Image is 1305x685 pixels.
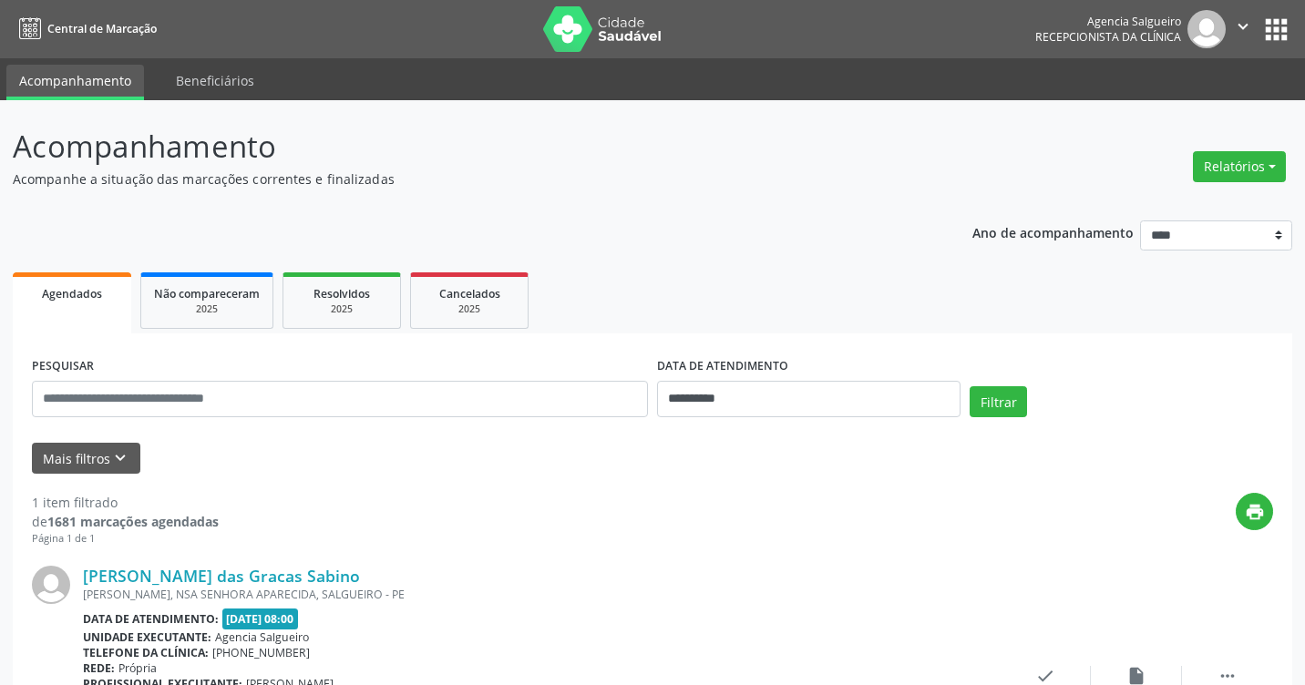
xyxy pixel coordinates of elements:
span: Não compareceram [154,286,260,302]
i:  [1233,16,1253,36]
div: 2025 [296,302,387,316]
div: Página 1 de 1 [32,531,219,547]
span: Resolvidos [313,286,370,302]
div: 2025 [154,302,260,316]
b: Unidade executante: [83,629,211,645]
button: Mais filtroskeyboard_arrow_down [32,443,140,475]
span: Central de Marcação [47,21,157,36]
i: print [1245,502,1265,522]
img: img [1187,10,1226,48]
div: [PERSON_NAME], NSA SENHORA APARECIDA, SALGUEIRO - PE [83,587,1000,602]
a: Central de Marcação [13,14,157,44]
img: img [32,566,70,604]
div: de [32,512,219,531]
a: Beneficiários [163,65,267,97]
button: apps [1260,14,1292,46]
p: Ano de acompanhamento [972,220,1134,243]
div: Agencia Salgueiro [1035,14,1181,29]
span: [DATE] 08:00 [222,608,299,629]
button: Filtrar [970,386,1027,417]
button: print [1236,493,1273,530]
span: Agencia Salgueiro [215,629,309,645]
button:  [1226,10,1260,48]
a: Acompanhamento [6,65,144,100]
button: Relatórios [1193,151,1286,182]
span: [PHONE_NUMBER] [212,645,310,660]
b: Rede: [83,660,115,676]
span: Agendados [42,286,102,302]
span: Recepcionista da clínica [1035,29,1181,45]
strong: 1681 marcações agendadas [47,513,219,530]
b: Data de atendimento: [83,611,219,627]
a: [PERSON_NAME] das Gracas Sabino [83,566,360,586]
label: PESQUISAR [32,353,94,381]
b: Telefone da clínica: [83,645,209,660]
p: Acompanhe a situação das marcações correntes e finalizadas [13,169,909,189]
div: 2025 [424,302,515,316]
i: keyboard_arrow_down [110,448,130,468]
label: DATA DE ATENDIMENTO [657,353,788,381]
p: Acompanhamento [13,124,909,169]
span: Cancelados [439,286,500,302]
span: Própria [118,660,157,676]
div: 1 item filtrado [32,493,219,512]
